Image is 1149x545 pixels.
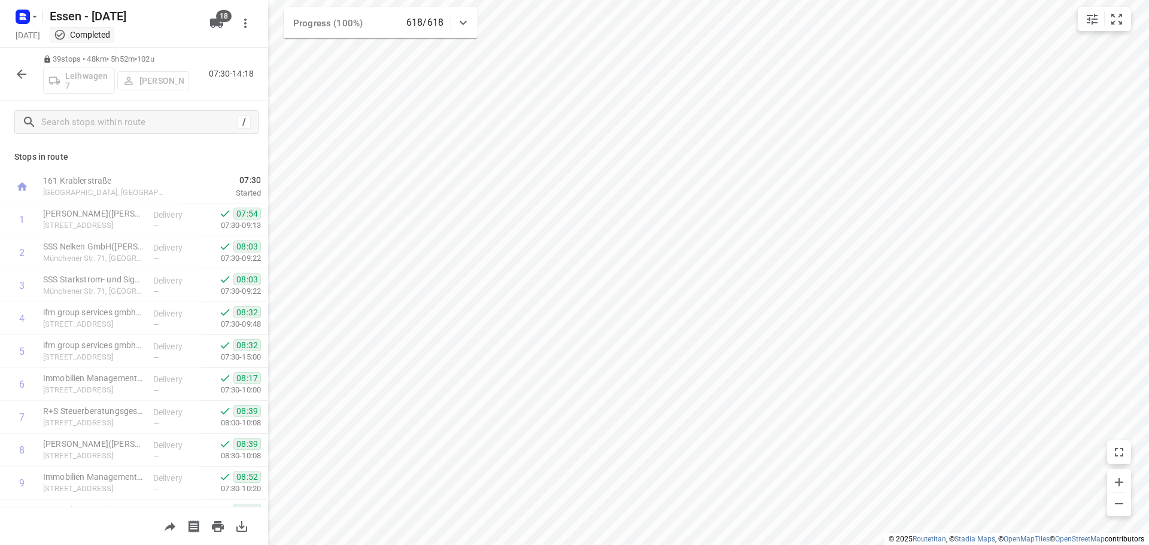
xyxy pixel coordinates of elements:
[182,187,261,199] p: Started
[219,339,231,351] svg: Done
[1078,7,1131,31] div: small contained button group
[955,535,995,543] a: Stadia Maps
[153,373,197,385] p: Delivery
[913,535,946,543] a: Routetitan
[219,471,231,483] svg: Done
[153,340,197,352] p: Delivery
[43,318,144,330] p: [STREET_ADDRESS]
[43,306,144,318] p: ifm group services gmbh(Tobias Schössler)
[43,504,144,516] p: DB Regio AG, Region NRW - Essen(Ludwig)
[202,384,261,396] p: 07:30-10:00
[19,214,25,226] div: 1
[153,472,197,484] p: Delivery
[219,438,231,450] svg: Done
[153,485,159,494] span: —
[206,520,230,531] span: Print route
[43,54,189,65] p: 39 stops • 48km • 5h52m
[19,379,25,390] div: 6
[209,68,259,80] p: 07:30-14:18
[182,520,206,531] span: Print shipping labels
[293,18,363,29] span: Progress (100%)
[137,54,154,63] span: 102u
[238,115,251,129] div: /
[153,452,159,461] span: —
[216,10,232,22] span: 18
[43,220,144,232] p: [STREET_ADDRESS]
[219,306,231,318] svg: Done
[233,306,261,318] span: 08:32
[19,313,25,324] div: 4
[153,320,159,329] span: —
[202,483,261,495] p: 07:30-10:20
[153,307,197,319] p: Delivery
[233,471,261,483] span: 08:52
[43,405,144,417] p: R+S Steuerberatungsgesellschaft mbH(NAMELESS CONTACT)
[19,477,25,489] div: 9
[43,438,144,450] p: Nikolai Odebralski(Katja Klein)
[1055,535,1105,543] a: OpenStreetMap
[219,208,231,220] svg: Done
[219,504,231,516] svg: Done
[219,405,231,417] svg: Done
[153,221,159,230] span: —
[202,220,261,232] p: 07:30-09:13
[153,386,159,395] span: —
[43,285,144,297] p: Münchener Str. 71, [GEOGRAPHIC_DATA]
[14,151,254,163] p: Stops in route
[43,351,144,363] p: [STREET_ADDRESS]
[230,520,254,531] span: Download route
[135,54,137,63] span: •
[41,113,238,132] input: Search stops within route
[19,280,25,291] div: 3
[1004,535,1050,543] a: OpenMapTiles
[233,504,261,516] span: 09:06
[153,254,159,263] span: —
[202,285,261,297] p: 07:30-09:22
[43,483,144,495] p: [STREET_ADDRESS]
[43,417,144,429] p: Huyssenallee 99-103, Essen
[43,187,168,199] p: [GEOGRAPHIC_DATA], [GEOGRAPHIC_DATA]
[202,318,261,330] p: 07:30-09:48
[19,412,25,423] div: 7
[182,174,261,186] span: 07:30
[43,175,168,187] p: 161 Krablerstraße
[233,240,261,252] span: 08:03
[158,520,182,531] span: Share route
[43,240,144,252] p: SSS Nelken GmbH(Julia Kemper)
[43,252,144,264] p: Münchener Str. 71, [GEOGRAPHIC_DATA]
[43,372,144,384] p: Immobilien Management Essen GmbH Standort Folkwang Museum(Tim Lissy)
[43,450,144,462] p: Huyssenallee 99/103, Essen
[233,405,261,417] span: 08:39
[233,339,261,351] span: 08:32
[153,406,197,418] p: Delivery
[43,208,144,220] p: OBERMEYER(Stefanie Somplatzki)
[233,438,261,450] span: 08:39
[43,339,144,351] p: ifm group services gmbh(ifm group services gmbh)
[889,535,1144,543] li: © 2025 , © , © © contributors
[219,240,231,252] svg: Done
[219,372,231,384] svg: Done
[202,351,261,363] p: 07:30-15:00
[202,417,261,429] p: 08:00-10:08
[233,208,261,220] span: 07:54
[153,419,159,428] span: —
[19,346,25,357] div: 5
[202,252,261,264] p: 07:30-09:22
[19,247,25,258] div: 2
[153,505,197,517] p: Delivery
[233,372,261,384] span: 08:17
[1105,7,1129,31] button: Fit zoom
[54,29,110,41] div: This project completed. You cannot make any changes to it.
[153,209,197,221] p: Delivery
[233,11,257,35] button: More
[153,353,159,362] span: —
[233,273,261,285] span: 08:03
[284,7,478,38] div: Progress (100%)618/618
[219,273,231,285] svg: Done
[153,287,159,296] span: —
[43,384,144,396] p: [STREET_ADDRESS]
[43,273,144,285] p: SSS Starkstrom- und Signal- Baugesellschaft mbH(Julia Fromme)
[406,16,443,30] p: 618/618
[43,471,144,483] p: Immobilien Management Essen GmbH Standort Philharmonie(Tim Lissy)
[19,444,25,456] div: 8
